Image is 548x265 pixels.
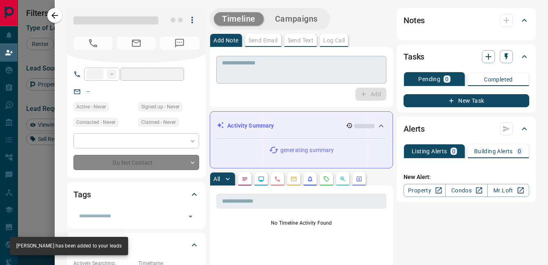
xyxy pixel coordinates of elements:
div: Criteria [73,235,199,255]
p: generating summary [280,146,334,155]
svg: Opportunities [339,176,346,182]
p: Add Note [213,38,238,43]
p: Building Alerts [474,148,513,154]
span: Contacted - Never [76,118,115,126]
p: Completed [484,77,513,82]
a: Mr.Loft [487,184,529,197]
svg: Agent Actions [356,176,362,182]
span: Active - Never [76,103,106,111]
svg: Listing Alerts [307,176,313,182]
div: Do Not Contact [73,155,199,170]
h2: Notes [404,14,425,27]
a: Property [404,184,446,197]
svg: Emails [291,176,297,182]
span: No Email [117,37,156,50]
a: -- [87,88,90,95]
div: Notes [404,11,529,30]
span: Claimed - Never [141,118,176,126]
svg: Lead Browsing Activity [258,176,264,182]
h2: Tags [73,188,91,201]
span: No Number [73,37,113,50]
button: Timeline [214,12,264,26]
svg: Notes [242,176,248,182]
h2: Alerts [404,122,425,135]
p: 0 [445,76,448,82]
div: Activity Summary [217,118,386,133]
svg: Calls [274,176,281,182]
h2: Tasks [404,50,424,63]
p: Activity Summary [227,121,274,130]
p: Pending [418,76,440,82]
span: Signed up - Never [141,103,180,111]
button: Open [185,211,196,222]
button: New Task [404,94,529,107]
div: [PERSON_NAME] has been added to your leads [16,239,122,253]
div: Alerts [404,119,529,139]
button: Campaigns [267,12,326,26]
p: All [213,176,220,182]
p: 0 [452,148,455,154]
a: Condos [445,184,487,197]
p: Listing Alerts [412,148,447,154]
div: Tags [73,185,199,204]
span: No Number [160,37,199,50]
p: New Alert: [404,173,529,181]
p: No Timeline Activity Found [216,219,386,227]
div: Tasks [404,47,529,66]
p: 0 [518,148,521,154]
svg: Requests [323,176,330,182]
